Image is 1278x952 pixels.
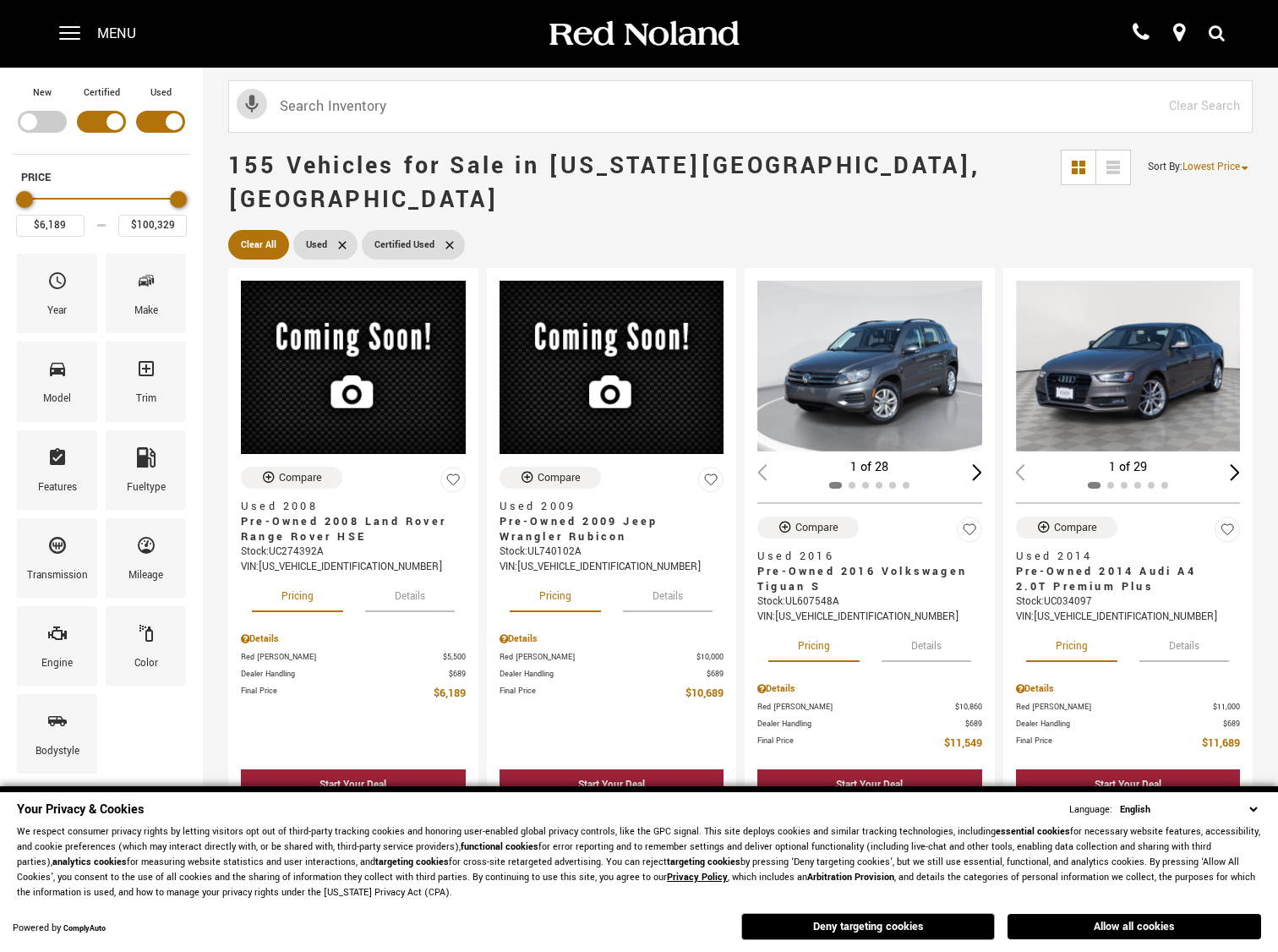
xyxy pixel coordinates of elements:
[306,234,327,255] span: Used
[241,499,466,544] a: Used 2008Pre-Owned 2008 Land Rover Range Rover HSE
[241,651,466,664] a: Red [PERSON_NAME] $5,500
[17,518,97,598] div: TransmissionTransmission
[106,254,186,333] div: MakeMake
[500,281,724,454] img: 2009 Jeep Wrangler Rubicon
[757,701,982,714] a: Red [PERSON_NAME] $10,860
[228,150,980,216] span: 155 Vehicles for Sale in [US_STATE][GEOGRAPHIC_DATA], [GEOGRAPHIC_DATA]
[1016,735,1241,752] a: Final Price $11,689
[136,390,156,408] div: Trim
[461,840,538,853] strong: functional cookies
[955,701,982,714] span: $10,860
[807,871,894,884] strong: Arbitration Provision
[43,390,71,408] div: Model
[106,606,186,686] div: ColorColor
[365,575,455,612] button: details tab
[17,606,97,686] div: EngineEngine
[33,85,52,101] label: New
[1016,701,1241,714] a: Red [PERSON_NAME] $11,000
[134,654,158,673] div: Color
[106,518,186,598] div: MileageMileage
[500,651,697,664] span: Red [PERSON_NAME]
[241,514,453,544] span: Pre-Owned 2008 Land Rover Range Rover HSE
[757,517,859,539] button: Compare Vehicle
[1069,805,1112,815] div: Language:
[1139,625,1229,662] button: details tab
[965,718,982,730] span: $689
[63,923,106,934] a: ComplyAuto
[1016,549,1241,594] a: Used 2014Pre-Owned 2014 Audi A4 2.0T Premium Plus
[1026,625,1117,662] button: pricing tab
[757,769,982,801] div: Start Your Deal
[768,625,860,662] button: pricing tab
[757,564,969,594] span: Pre-Owned 2016 Volkswagen Tiguan S
[667,871,728,884] u: Privacy Policy
[944,735,982,752] span: $11,549
[241,685,434,703] span: Final Price
[1016,281,1243,451] div: 1 / 2
[757,281,985,451] img: 2016 Volkswagen Tiguan S 1
[1182,160,1240,174] span: Lowest Price
[16,185,187,237] div: Price
[228,80,1253,133] input: Search Inventory
[757,681,982,697] div: Pricing Details - Pre-Owned 2016 Volkswagen Tiguan S
[47,619,68,654] span: Engine
[136,354,156,390] span: Trim
[500,632,724,647] div: Pricing Details - Pre-Owned 2009 Jeep Wrangler Rubicon 4WD
[957,517,982,550] button: Save Vehicle
[685,685,724,703] span: $10,689
[47,354,68,390] span: Model
[170,191,187,208] div: Maximum Price
[757,549,969,564] span: Used 2016
[1008,914,1261,939] button: Allow all cookies
[1016,517,1117,539] button: Compare Vehicle
[1016,564,1228,594] span: Pre-Owned 2014 Audi A4 2.0T Premium Plus
[241,651,443,664] span: Red [PERSON_NAME]
[1016,718,1241,730] a: Dealer Handling $689
[47,302,67,320] div: Year
[440,467,466,500] button: Save Vehicle
[136,531,156,566] span: Mileage
[434,685,466,703] span: $6,189
[1016,769,1241,801] div: Start Your Deal
[757,549,982,594] a: Used 2016Pre-Owned 2016 Volkswagen Tiguan S
[237,89,267,119] svg: Click to toggle on voice search
[500,668,724,681] a: Dealer Handling $689
[13,923,106,934] div: Powered by
[252,575,343,612] button: pricing tab
[134,302,158,320] div: Make
[13,85,190,154] div: Filter by Vehicle Type
[241,632,466,647] div: Pricing Details - Pre-Owned 2008 Land Rover Range Rover HSE With Navigation & 4WD
[757,735,944,752] span: Final Price
[757,735,982,752] a: Final Price $11,549
[500,769,724,801] div: Start Your Deal
[500,544,724,560] div: Stock : UL740102A
[500,514,712,544] span: Pre-Owned 2009 Jeep Wrangler Rubicon
[21,170,182,185] h5: Price
[510,575,601,612] button: pricing tab
[1016,281,1243,451] img: 2014 Audi A4 2.0T Premium Plus 1
[1215,517,1240,550] button: Save Vehicle
[127,479,166,497] div: Fueltype
[500,685,686,703] span: Final Price
[449,668,466,681] span: $689
[319,778,386,792] div: Start Your Deal
[1223,718,1240,730] span: $689
[150,85,172,101] label: Used
[500,560,724,575] div: VIN: [US_VEHICLE_IDENTIFICATION_NUMBER]
[136,266,156,302] span: Make
[1054,520,1097,535] div: Compare
[500,685,724,703] a: Final Price $10,689
[757,281,985,451] div: 1 / 2
[1213,701,1240,714] span: $11,000
[241,234,276,255] span: Clear All
[17,824,1261,900] p: We respect consumer privacy rights by letting visitors opt out of third-party tracking cookies an...
[118,215,187,237] input: Maximum
[16,191,33,208] div: Minimum Price
[241,499,453,514] span: Used 2008
[1016,718,1224,730] span: Dealer Handling
[38,479,77,497] div: Features
[757,718,965,730] span: Dealer Handling
[836,778,903,792] div: Start Your Deal
[106,342,186,421] div: TrimTrim
[1016,549,1228,564] span: Used 2014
